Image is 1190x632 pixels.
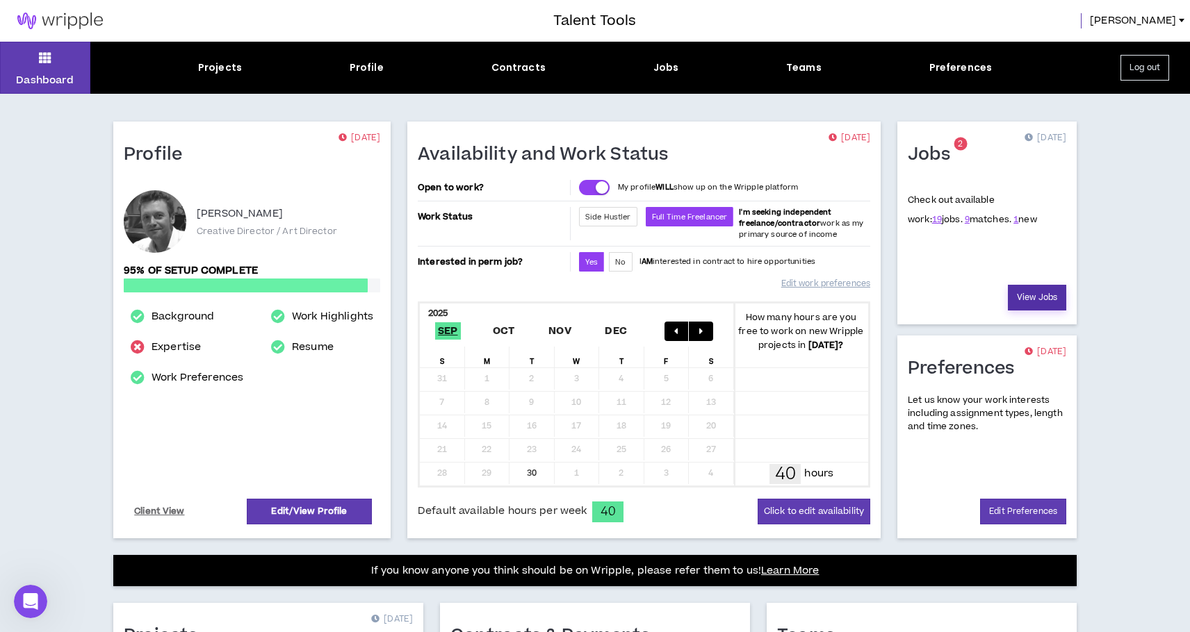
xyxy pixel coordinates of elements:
p: Check out available work: [908,194,1037,226]
a: Work Preferences [152,369,243,386]
p: [DATE] [339,131,380,145]
strong: WILL [655,182,674,192]
p: [DATE] [829,131,870,145]
div: Jobs [653,60,679,75]
div: Preferences [929,60,993,75]
button: Log out [1120,55,1169,81]
div: S [420,347,465,367]
a: Edit/View Profile [247,499,372,524]
div: Teams [786,60,822,75]
span: matches. [965,213,1011,226]
p: Let us know your work interests including assignment types, length and time zones. [908,394,1066,434]
p: Open to work? [418,182,567,193]
div: W [555,347,600,367]
h1: Preferences [908,358,1025,380]
a: Edit work preferences [781,272,870,296]
div: Contracts [491,60,546,75]
span: Sep [435,322,461,340]
a: 19 [932,213,942,226]
a: Expertise [152,339,201,356]
b: I'm seeking independent freelance/contractor [739,207,831,228]
span: [PERSON_NAME] [1090,13,1176,28]
span: No [615,257,626,267]
a: Edit Preferences [980,499,1066,524]
p: [DATE] [1025,131,1066,145]
sup: 2 [954,138,967,151]
span: Side Hustler [585,212,631,222]
span: Yes [585,257,598,267]
strong: AM [642,256,653,267]
p: My profile show up on the Wripple platform [618,182,798,193]
div: M [465,347,510,367]
div: T [599,347,644,367]
iframe: Intercom live chat [14,585,47,618]
p: Creative Director / Art Director [197,225,337,238]
div: F [644,347,690,367]
h3: Talent Tools [553,10,636,31]
span: Dec [602,322,630,340]
span: new [1013,213,1037,226]
p: Work Status [418,207,567,226]
p: If you know anyone you think should be on Wripple, please refer them to us! [371,563,820,579]
div: Profile [350,60,384,75]
a: Work Highlights [292,308,373,325]
p: I interested in contract to hire opportunities [639,256,816,267]
p: [DATE] [371,613,413,626]
p: hours [804,466,833,481]
h1: Availability and Work Status [418,144,679,166]
a: View Jobs [1008,285,1066,310]
b: 2025 [428,307,448,319]
div: S [689,347,734,367]
span: Nov [546,322,574,340]
span: jobs. [932,213,963,226]
a: Resume [292,339,334,356]
div: T [510,347,555,367]
div: John C. [124,190,186,253]
div: Projects [198,60,242,75]
p: How many hours are you free to work on new Wripple projects in [734,310,869,352]
a: 9 [965,213,970,226]
a: Background [152,308,214,325]
p: Dashboard [16,73,74,88]
h1: Profile [124,144,193,166]
p: 95% of setup complete [124,263,380,278]
button: Click to edit availability [758,499,870,524]
a: Client View [132,499,187,524]
p: [DATE] [1025,345,1066,359]
span: Default available hours per week [418,504,587,519]
a: 1 [1013,213,1018,226]
p: Interested in perm job? [418,252,567,272]
p: [PERSON_NAME] [197,206,283,222]
span: Oct [490,322,518,340]
b: [DATE] ? [808,339,844,351]
span: 2 [958,138,963,150]
a: Learn More [761,563,819,578]
span: work as my primary source of income [739,207,863,240]
h1: Jobs [908,144,961,166]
